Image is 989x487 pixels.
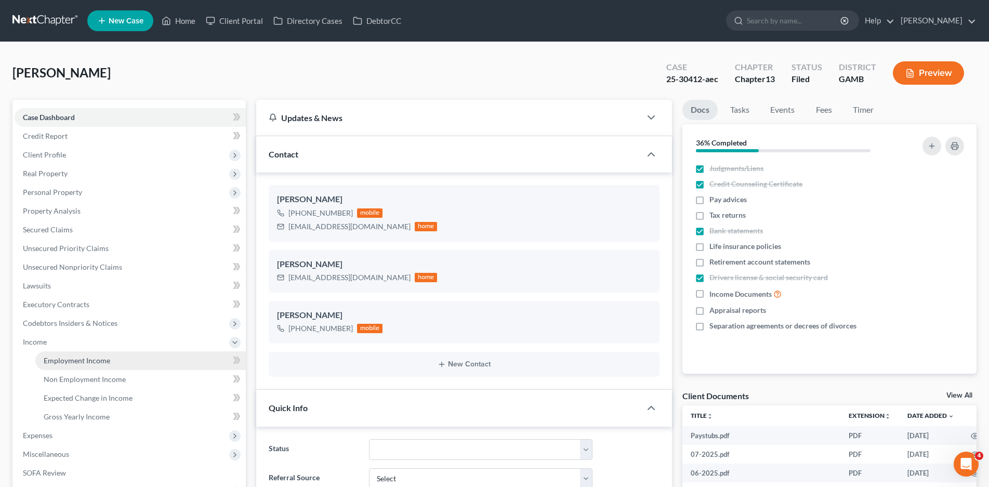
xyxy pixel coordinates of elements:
a: Date Added expand_more [907,412,954,419]
div: [EMAIL_ADDRESS][DOMAIN_NAME] [288,272,411,283]
span: Drivers license & social security card [709,272,828,283]
a: Secured Claims [15,220,246,239]
span: SOFA Review [23,468,66,477]
a: Executory Contracts [15,295,246,314]
div: [PERSON_NAME] [277,193,651,206]
a: Docs [682,100,718,120]
div: [PHONE_NUMBER] [288,323,353,334]
td: 07-2025.pdf [682,445,840,464]
span: Expenses [23,431,52,440]
span: Retirement account statements [709,257,810,267]
div: Case [666,61,718,73]
a: Timer [845,100,882,120]
span: Quick Info [269,403,308,413]
div: 25-30412-aec [666,73,718,85]
a: Home [156,11,201,30]
span: Appraisal reports [709,305,766,315]
span: Secured Claims [23,225,73,234]
span: Miscellaneous [23,450,69,458]
td: [DATE] [899,426,962,445]
a: Credit Report [15,127,246,146]
span: Personal Property [23,188,82,196]
a: Employment Income [35,351,246,370]
span: New Case [109,17,143,25]
a: DebtorCC [348,11,406,30]
span: Credit Counseling Certificate [709,179,802,189]
span: Credit Report [23,131,68,140]
span: Codebtors Insiders & Notices [23,319,117,327]
span: Real Property [23,169,68,178]
div: District [839,61,876,73]
span: Separation agreements or decrees of divorces [709,321,856,331]
a: [PERSON_NAME] [895,11,976,30]
div: Status [792,61,822,73]
button: New Contact [277,360,651,368]
span: Gross Yearly Income [44,412,110,421]
span: Property Analysis [23,206,81,215]
td: Paystubs.pdf [682,426,840,445]
td: [DATE] [899,445,962,464]
div: [PERSON_NAME] [277,258,651,271]
span: Non Employment Income [44,375,126,384]
td: PDF [840,464,899,482]
div: mobile [357,324,383,333]
a: Client Portal [201,11,268,30]
span: Tax returns [709,210,746,220]
i: expand_more [948,413,954,419]
a: Help [860,11,894,30]
span: Lawsuits [23,281,51,290]
a: Unsecured Priority Claims [15,239,246,258]
span: Income Documents [709,289,772,299]
a: Tasks [722,100,758,120]
div: [PERSON_NAME] [277,309,651,322]
span: Unsecured Nonpriority Claims [23,262,122,271]
a: Case Dashboard [15,108,246,127]
label: Status [263,439,364,460]
div: home [415,222,438,231]
i: unfold_more [707,413,713,419]
div: GAMB [839,73,876,85]
input: Search by name... [747,11,842,30]
span: Income [23,337,47,346]
div: Client Documents [682,390,749,401]
i: unfold_more [885,413,891,419]
strong: 36% Completed [696,138,747,147]
a: Extensionunfold_more [849,412,891,419]
div: Chapter [735,61,775,73]
a: Directory Cases [268,11,348,30]
span: Client Profile [23,150,66,159]
a: Titleunfold_more [691,412,713,419]
span: Life insurance policies [709,241,781,252]
span: Expected Change in Income [44,393,133,402]
td: [DATE] [899,464,962,482]
a: Expected Change in Income [35,389,246,407]
div: Chapter [735,73,775,85]
a: SOFA Review [15,464,246,482]
div: [PHONE_NUMBER] [288,208,353,218]
td: 06-2025.pdf [682,464,840,482]
td: PDF [840,445,899,464]
span: 4 [975,452,983,460]
span: [PERSON_NAME] [12,65,111,80]
span: Employment Income [44,356,110,365]
a: Gross Yearly Income [35,407,246,426]
a: Unsecured Nonpriority Claims [15,258,246,277]
span: Unsecured Priority Claims [23,244,109,253]
a: Fees [807,100,840,120]
div: home [415,273,438,282]
div: Filed [792,73,822,85]
div: mobile [357,208,383,218]
a: Property Analysis [15,202,246,220]
button: Preview [893,61,964,85]
a: Non Employment Income [35,370,246,389]
a: Events [762,100,803,120]
td: PDF [840,426,899,445]
span: Judgments/Liens [709,163,763,174]
a: Lawsuits [15,277,246,295]
span: Contact [269,149,298,159]
span: Pay advices [709,194,747,205]
span: Case Dashboard [23,113,75,122]
a: View All [946,392,972,399]
span: 13 [766,74,775,84]
span: Bank statements [709,226,763,236]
